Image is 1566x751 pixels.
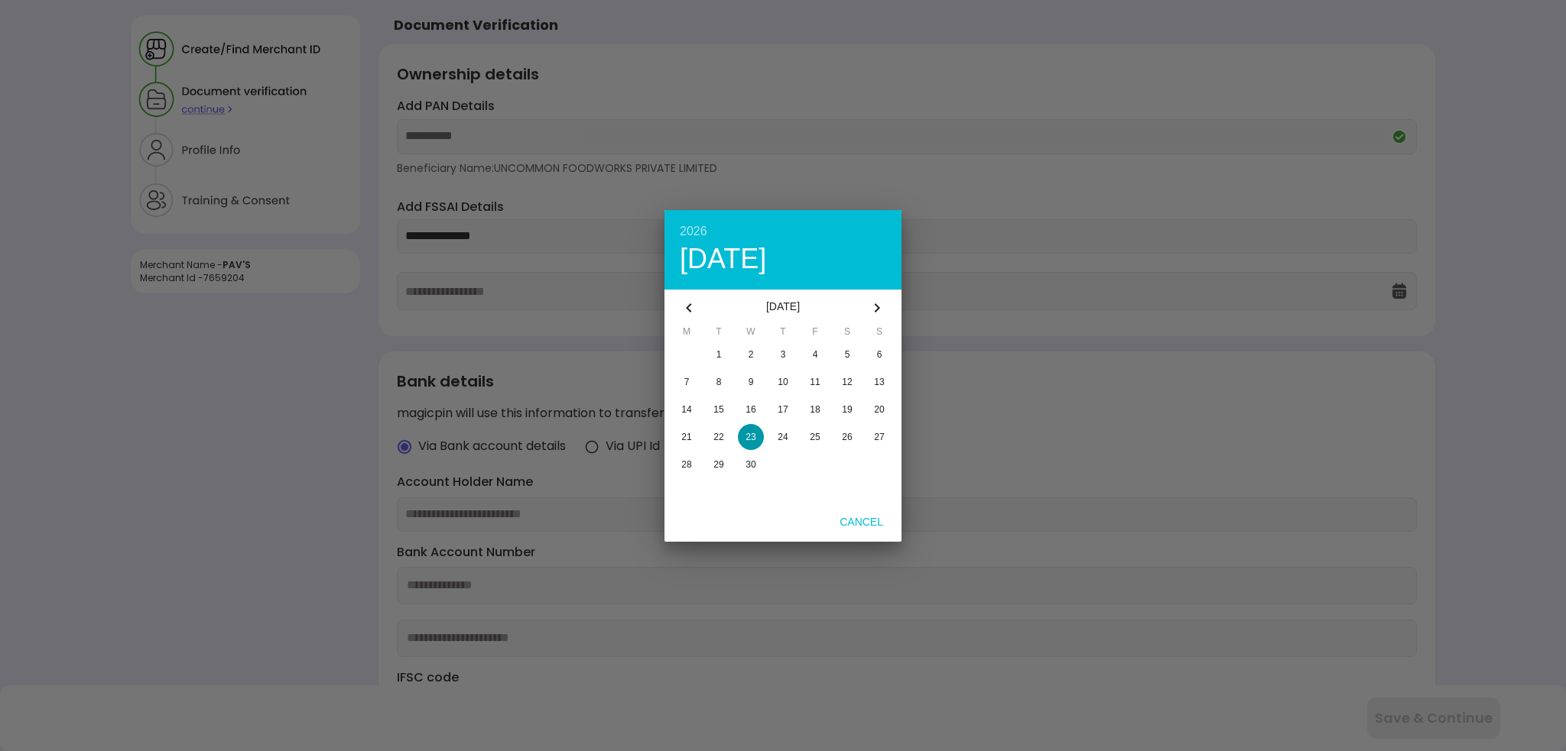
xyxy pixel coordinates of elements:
[778,377,788,387] span: 10
[735,369,767,395] button: 9
[703,369,735,395] button: 8
[863,326,895,342] span: S
[778,404,788,415] span: 17
[810,432,820,442] span: 25
[767,342,799,367] button: 3
[681,459,691,470] span: 28
[874,377,884,387] span: 13
[778,432,788,442] span: 24
[799,369,831,395] button: 11
[746,459,755,470] span: 30
[746,432,755,442] span: 23
[703,424,735,450] button: 22
[767,424,799,450] button: 24
[767,326,799,342] span: T
[863,397,895,422] button: 20
[671,369,703,395] button: 7
[799,342,831,367] button: 4
[671,424,703,450] button: 21
[827,516,895,528] span: Cancel
[874,432,884,442] span: 27
[863,342,895,367] button: 6
[680,245,886,273] div: [DATE]
[799,424,831,450] button: 25
[842,377,852,387] span: 12
[735,424,767,450] button: 23
[842,404,852,415] span: 19
[767,397,799,422] button: 17
[749,349,754,360] span: 2
[827,508,895,536] button: Cancel
[707,290,859,326] div: [DATE]
[831,326,863,342] span: S
[799,326,831,342] span: F
[813,349,818,360] span: 4
[713,404,723,415] span: 15
[681,432,691,442] span: 21
[703,452,735,477] button: 29
[781,349,786,360] span: 3
[863,424,895,450] button: 27
[749,377,754,387] span: 9
[703,326,735,342] span: T
[735,342,767,367] button: 2
[716,377,722,387] span: 8
[842,432,852,442] span: 26
[680,225,886,238] div: 2026
[845,349,850,360] span: 5
[810,377,820,387] span: 11
[735,326,767,342] span: W
[831,424,863,450] button: 26
[799,397,831,422] button: 18
[810,404,820,415] span: 18
[671,452,703,477] button: 28
[746,404,755,415] span: 16
[671,326,703,342] span: M
[831,342,863,367] button: 5
[713,459,723,470] span: 29
[735,452,767,477] button: 30
[877,349,882,360] span: 6
[703,397,735,422] button: 15
[767,369,799,395] button: 10
[716,349,722,360] span: 1
[703,342,735,367] button: 1
[684,377,690,387] span: 7
[681,404,691,415] span: 14
[713,432,723,442] span: 22
[863,369,895,395] button: 13
[831,369,863,395] button: 12
[874,404,884,415] span: 20
[831,397,863,422] button: 19
[735,397,767,422] button: 16
[671,397,703,422] button: 14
